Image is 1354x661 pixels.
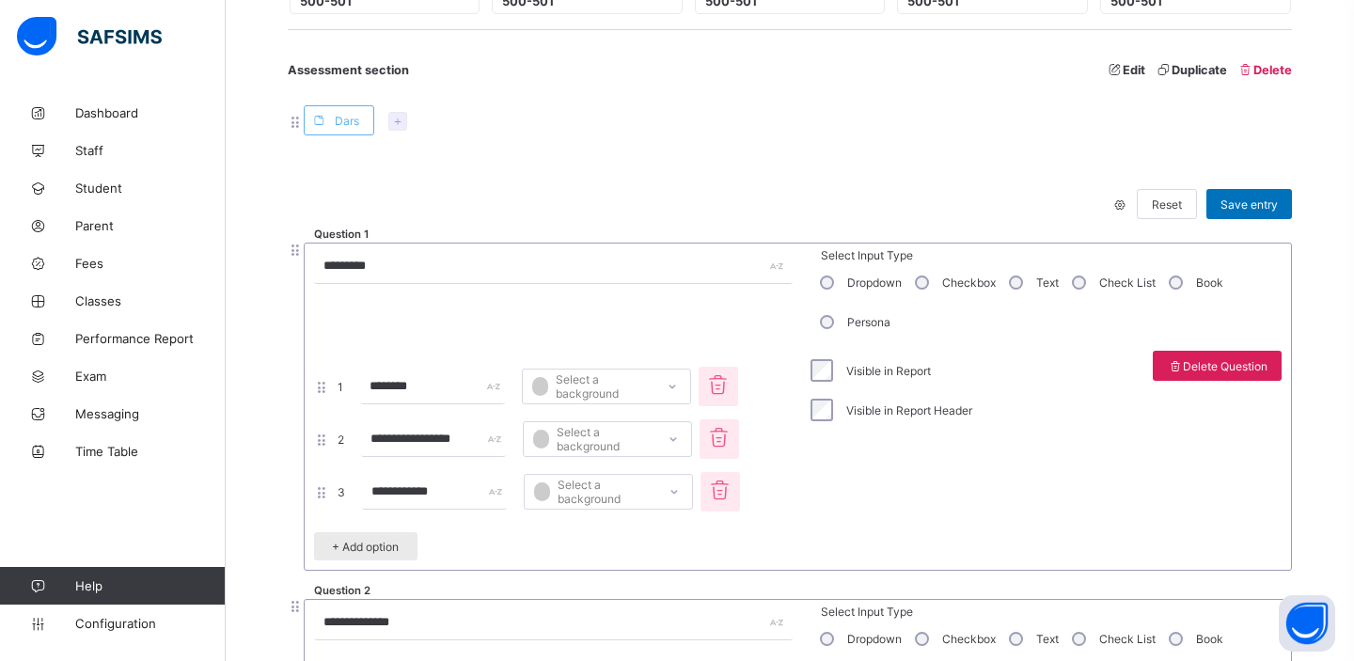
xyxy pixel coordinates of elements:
[1167,359,1267,373] span: Delete Question
[75,293,226,308] span: Classes
[75,143,226,158] span: Staff
[314,228,369,241] label: Question 1
[288,105,379,137] div: Dars
[17,17,162,56] img: safsims
[846,403,972,417] label: Visible in Report Header
[1196,632,1223,646] label: Book
[821,248,1272,262] span: Select Input Type
[314,365,738,408] span: 1
[1155,63,1227,77] span: Duplicate
[821,605,1272,619] span: Select Input Type
[1152,197,1182,212] span: Reset
[532,369,653,404] div: Select a background
[335,114,359,128] span: Dars
[942,632,996,646] label: Checkbox
[1099,275,1156,290] label: Check List
[75,331,226,346] span: Performance Report
[1236,63,1292,77] span: Delete
[75,369,226,384] span: Exam
[314,470,794,513] div: 3Select a background
[75,578,225,593] span: Help
[847,315,890,329] label: Persona
[288,243,1292,590] div: Question 1Select Input TypeDropdownCheckboxTextCheck ListBookPersona1Select a background 2Select ...
[314,417,739,461] span: 2
[534,474,654,510] div: Select a background
[846,364,931,378] label: Visible in Report
[847,275,902,290] label: Dropdown
[314,365,794,408] div: 1Select a background
[75,406,226,421] span: Messaging
[75,218,226,233] span: Parent
[942,275,996,290] label: Checkbox
[1279,595,1335,652] button: Open asap
[328,540,403,554] span: + Add option
[1106,63,1145,77] span: Edit
[847,632,902,646] label: Dropdown
[314,417,794,461] div: 2Select a background
[75,181,226,196] span: Student
[288,63,1292,77] span: Assessment section
[314,470,740,513] span: 3
[1036,275,1059,290] label: Text
[75,616,225,631] span: Configuration
[1220,197,1278,212] span: Save entry
[314,584,370,597] label: Question 2
[1036,632,1059,646] label: Text
[75,256,226,271] span: Fees
[533,421,653,457] div: Select a background
[1196,275,1223,290] label: Book
[1099,632,1156,646] label: Check List
[75,105,226,120] span: Dashboard
[75,444,226,459] span: Time Table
